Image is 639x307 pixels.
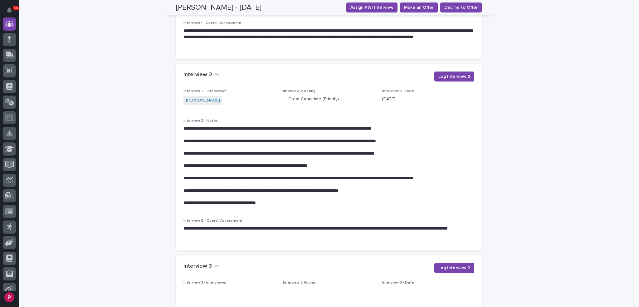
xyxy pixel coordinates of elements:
[382,281,414,285] span: Interview 3 - Date
[183,219,242,223] span: Interview 2 - Overall Assessment
[382,89,414,93] span: Interview 2 - Date
[183,89,227,93] span: Interview 2 - Interviewer
[382,288,474,294] p: -
[183,281,227,285] span: Interview 3 - Interviewer
[400,2,438,12] button: Make an Offer
[183,21,241,25] span: Interview 1 - Overall Assessment
[346,2,398,12] button: Assign PWI Interview
[434,72,474,82] button: Log Interview 2
[14,6,18,10] p: 56
[283,288,375,294] p: -
[8,7,16,17] div: Notifications56
[186,97,220,104] a: [PERSON_NAME]
[438,73,470,80] span: Log Interview 2
[434,263,474,273] button: Log Interview 3
[283,96,375,102] p: 1 - Great Candidate (Priority)
[283,89,315,93] span: Interview 2 Rating
[283,281,315,285] span: Interview 3 Rating
[440,2,482,12] button: Decline to Offer
[183,263,219,270] button: Interview 3
[444,4,478,11] span: Decline to Offer
[404,4,434,11] span: Make an Offer
[176,3,261,12] h2: [PERSON_NAME] - [DATE]
[438,265,470,271] span: Log Interview 3
[350,4,393,11] span: Assign PWI Interview
[3,291,16,304] button: users-avatar
[183,72,212,78] h2: Interview 2
[183,288,276,294] p: -
[183,119,218,123] span: Interview 2 - Notes
[183,263,212,270] h2: Interview 3
[3,4,16,17] button: Notifications
[183,72,219,78] button: Interview 2
[382,96,474,102] p: [DATE]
